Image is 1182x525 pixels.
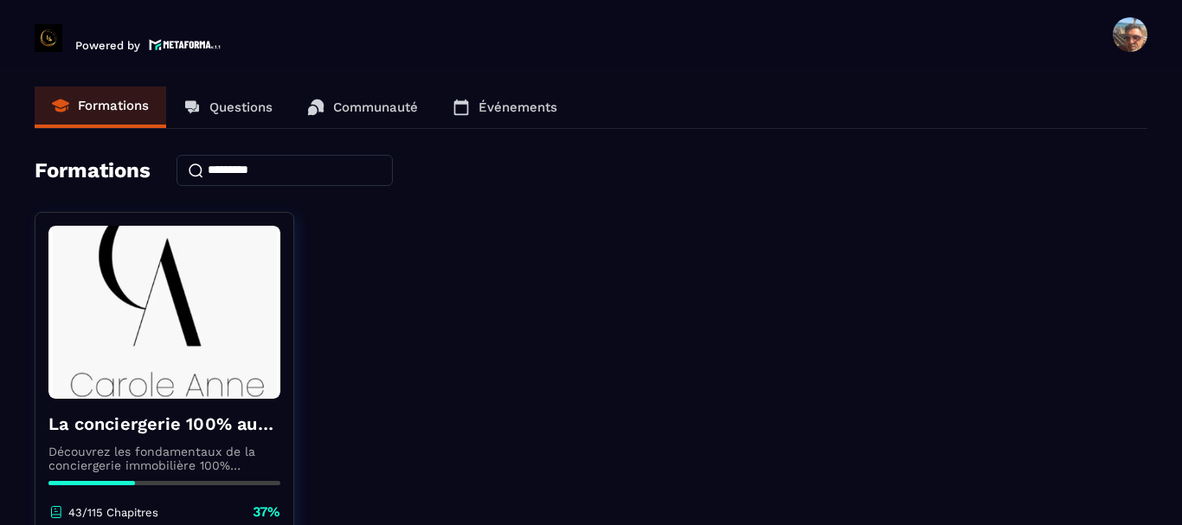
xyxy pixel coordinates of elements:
h4: La conciergerie 100% automatisée [48,412,280,436]
h4: Formations [35,158,151,182]
a: Communauté [290,86,435,128]
p: Powered by [75,39,140,52]
a: Événements [435,86,575,128]
a: Questions [166,86,290,128]
p: 43/115 Chapitres [68,506,158,519]
a: Formations [35,86,166,128]
img: formation-background [48,226,280,399]
p: Formations [78,98,149,113]
p: Découvrez les fondamentaux de la conciergerie immobilière 100% automatisée. Cette formation est c... [48,445,280,472]
p: 37% [253,503,280,522]
img: logo-branding [35,24,62,52]
p: Communauté [333,99,418,115]
img: logo [149,37,222,52]
p: Événements [479,99,557,115]
p: Questions [209,99,273,115]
